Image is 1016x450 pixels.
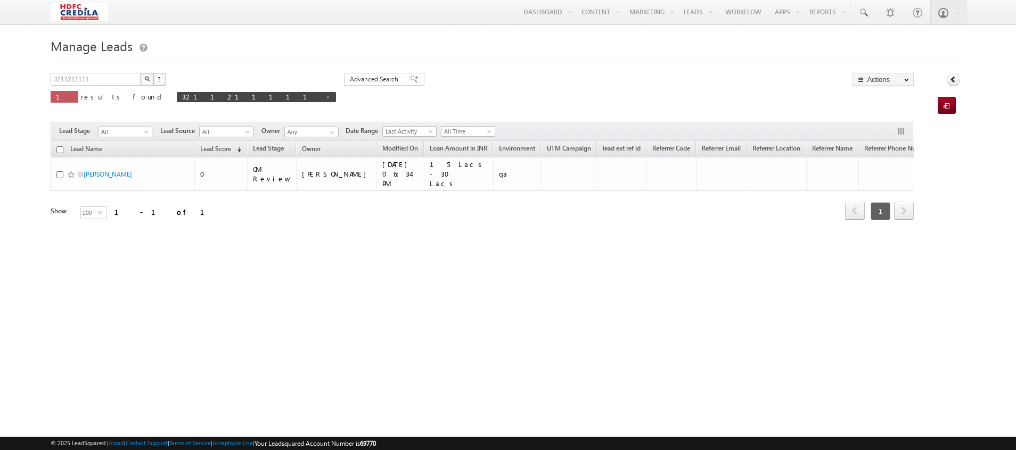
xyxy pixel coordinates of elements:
span: Lead Source [160,126,199,136]
div: [PERSON_NAME] [302,169,372,179]
span: Referrer Email [702,144,741,152]
a: lead ext ref id [597,143,646,156]
a: Referrer Code [647,143,695,156]
span: Owner [261,126,284,136]
a: All Time [441,126,495,137]
div: 0 [200,169,242,179]
a: Show All Items [324,127,338,138]
span: UTM Campaign [547,144,591,152]
div: 15 Lacs - 30 Lacs [430,160,488,188]
a: Contact Support [126,439,168,446]
span: prev [845,202,865,220]
a: Referrer Name [807,143,858,156]
span: All [99,127,149,137]
span: Last Activity [383,127,433,136]
a: Last Activity [382,126,437,137]
span: ? [158,74,162,84]
a: Referrer Email [697,143,746,156]
span: 1 [56,92,73,101]
a: Lead Stage [248,143,289,156]
div: CM Review [253,164,291,184]
a: All [199,127,253,137]
div: Show [51,206,72,216]
span: Advanced Search [350,74,402,84]
a: Referrer Location [747,143,806,156]
a: About [109,439,124,446]
span: Loan Amount in INR [430,144,487,152]
span: Lead Stage [253,144,284,152]
span: (sorted descending) [233,145,241,154]
span: Manage Leads [51,37,133,54]
img: Search [144,76,150,81]
span: Referrer Phone Number [864,144,931,152]
span: 1 [871,202,890,220]
span: Lead Score [200,145,231,153]
a: All [98,127,152,137]
span: All [200,127,250,137]
span: Referrer Location [752,144,800,152]
a: Lead Score (sorted descending) [195,143,247,156]
span: Referrer Code [652,144,690,152]
span: Referrer Name [812,144,853,152]
span: next [894,202,914,220]
a: Loan Amount in INR [424,143,493,156]
a: [PERSON_NAME] [84,170,132,178]
a: Modified On [377,143,423,156]
a: Acceptable Use [212,439,253,446]
span: Environment [499,144,535,152]
span: Your Leadsquared Account Number is [255,439,376,447]
a: UTM Campaign [542,143,596,156]
span: Date Range [346,126,382,136]
span: Lead Stage [59,126,98,136]
a: prev [845,203,865,220]
div: qa [499,169,536,179]
span: Owner [302,145,321,153]
span: select [98,210,106,214]
a: next [894,203,914,220]
img: Custom Logo [51,3,108,21]
span: © 2025 LeadSquared | | | | | [51,438,376,448]
button: ? [153,73,166,86]
a: Lead Name [65,143,108,157]
a: Environment [494,143,540,156]
button: Actions [853,73,914,86]
div: 1 - 1 of 1 [114,206,217,218]
span: 200 [81,207,98,219]
span: Modified On [382,144,418,152]
div: [DATE] 06:34 PM [382,160,419,188]
span: All Time [441,127,492,136]
span: lead ext ref id [603,144,641,152]
input: Check all records [56,146,63,153]
span: 3211211111 [182,92,320,101]
input: Type to Search [284,127,339,137]
span: 69770 [360,439,376,447]
a: Terms of Service [169,439,211,446]
a: Referrer Phone Number [859,143,936,156]
span: results found [81,92,166,101]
